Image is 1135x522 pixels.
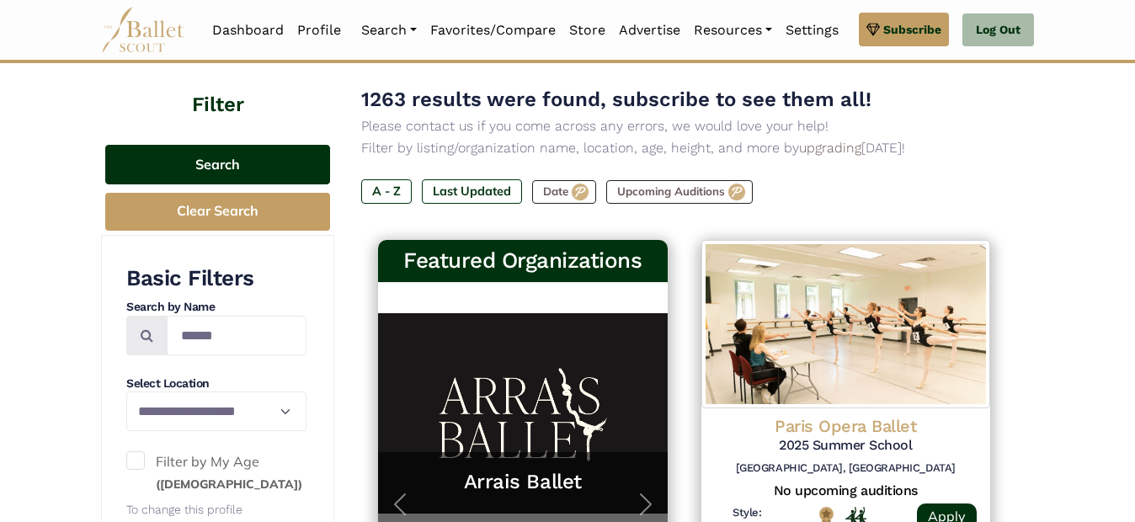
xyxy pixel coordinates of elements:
[361,179,412,203] label: A - Z
[392,247,654,275] h3: Featured Organizations
[701,240,991,408] img: Logo
[361,137,1007,159] p: Filter by listing/organization name, location, age, height, and more by [DATE]!
[612,13,687,48] a: Advertise
[715,437,978,455] h5: 2025 Summer School
[126,376,306,392] h4: Select Location
[361,115,1007,137] p: Please contact us if you come across any errors, we would love your help!
[105,145,330,184] button: Search
[105,193,330,231] button: Clear Search
[883,20,941,39] span: Subscribe
[422,179,522,203] label: Last Updated
[101,56,334,120] h4: Filter
[205,13,290,48] a: Dashboard
[859,13,949,46] a: Subscribe
[962,13,1034,47] a: Log Out
[799,140,861,156] a: upgrading
[715,415,978,437] h4: Paris Opera Ballet
[354,13,424,48] a: Search
[532,180,596,204] label: Date
[156,477,302,492] small: ([DEMOGRAPHIC_DATA])
[167,316,306,355] input: Search by names...
[126,451,306,494] label: Filter by My Age
[126,299,306,316] h4: Search by Name
[424,13,562,48] a: Favorites/Compare
[562,13,612,48] a: Store
[361,88,871,111] span: 1263 results were found, subscribe to see them all!
[606,180,753,204] label: Upcoming Auditions
[290,13,348,48] a: Profile
[715,461,978,476] h6: [GEOGRAPHIC_DATA], [GEOGRAPHIC_DATA]
[395,469,651,495] a: Arrais Ballet
[687,13,779,48] a: Resources
[126,264,306,293] h3: Basic Filters
[866,20,880,39] img: gem.svg
[779,13,845,48] a: Settings
[715,482,978,500] h5: No upcoming auditions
